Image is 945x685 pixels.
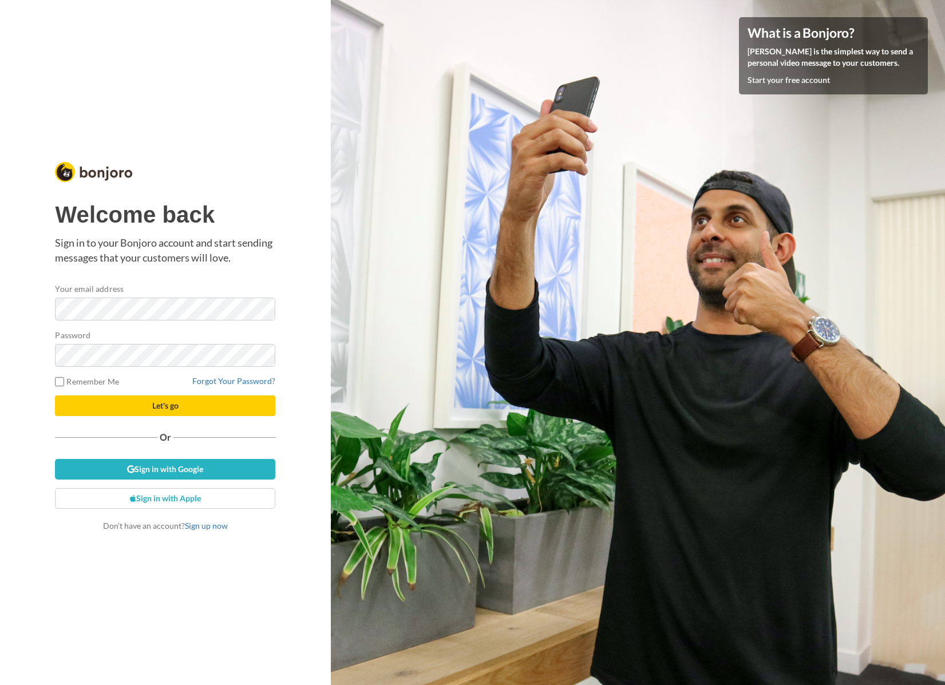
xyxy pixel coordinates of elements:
span: Let's go [152,401,179,410]
span: Or [157,433,173,441]
p: Sign in to your Bonjoro account and start sending messages that your customers will love. [55,236,275,265]
p: [PERSON_NAME] is the simplest way to send a personal video message to your customers. [748,46,919,69]
input: Remember Me [55,377,64,386]
a: Forgot Your Password? [192,376,275,386]
label: Password [55,329,90,341]
a: Sign in with Google [55,459,275,480]
a: Sign in with Apple [55,488,275,509]
label: Your email address [55,283,123,295]
h1: Welcome back [55,202,275,227]
label: Remember Me [55,375,119,387]
a: Start your free account [748,75,830,85]
h4: What is a Bonjoro? [748,26,919,40]
button: Let's go [55,395,275,416]
a: Sign up now [185,521,228,530]
span: Don’t have an account? [103,521,228,530]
